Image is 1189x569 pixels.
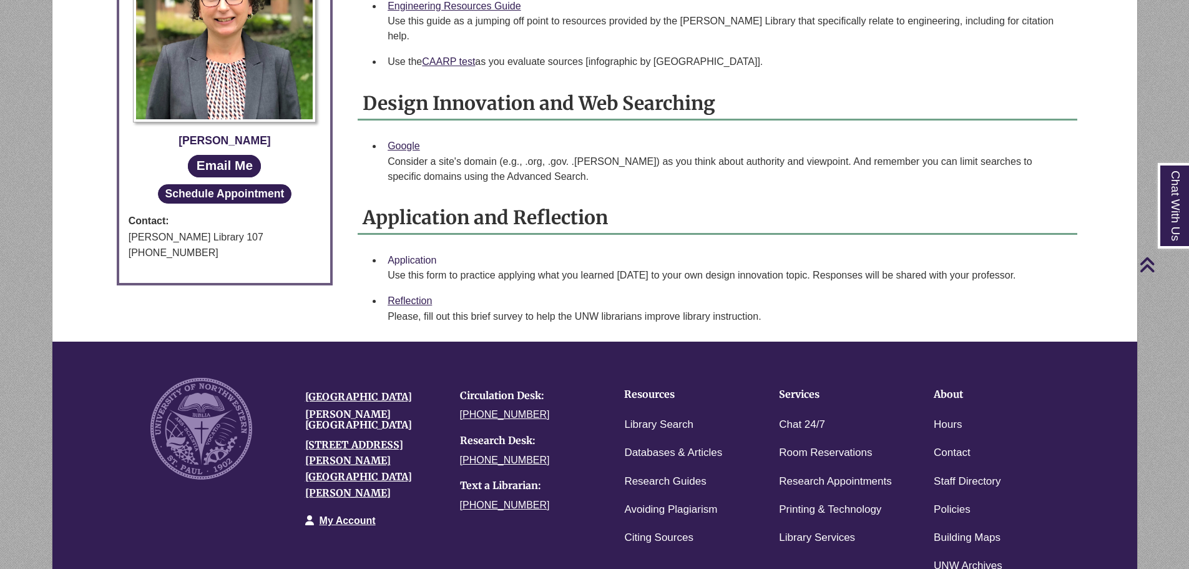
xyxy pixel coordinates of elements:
h2: Application and Reflection [358,202,1077,235]
div: Use this form to practice applying what you learned [DATE] to your own design innovation topic. R... [388,268,1067,283]
a: Databases & Articles [624,444,722,462]
a: Chat 24/7 [779,416,825,434]
a: Library Services [779,529,855,547]
a: Room Reservations [779,444,872,462]
a: [PHONE_NUMBER] [460,455,550,465]
a: Avoiding Plagiarism [624,501,717,519]
div: [PERSON_NAME] Library 107 [129,229,321,245]
a: [GEOGRAPHIC_DATA] [305,390,412,403]
a: [STREET_ADDRESS][PERSON_NAME][GEOGRAPHIC_DATA][PERSON_NAME] [305,438,412,499]
a: Citing Sources [624,529,693,547]
a: Hours [934,416,962,434]
a: Reflection [388,295,432,306]
a: Research Appointments [779,473,892,491]
h2: Design Innovation and Web Searching [358,87,1077,121]
a: Policies [934,501,971,519]
a: Building Maps [934,529,1001,547]
h4: Research Desk: [460,435,596,447]
a: Library Search [624,416,693,434]
div: [PERSON_NAME] [129,132,321,149]
strong: Contact: [129,213,321,229]
a: Application [388,255,436,265]
a: [PHONE_NUMBER] [460,500,550,510]
a: My Account [320,515,376,526]
li: Use the as you evaluate sources [infographic by [GEOGRAPHIC_DATA]]. [383,49,1072,75]
h4: Resources [624,389,740,400]
a: Staff Directory [934,473,1001,491]
a: Contact [934,444,971,462]
h4: Text a Librarian: [460,480,596,492]
a: Back to Top [1139,256,1186,273]
div: Please, fill out this brief survey to help ​the UNW librarians improve library instruction. [388,309,1067,324]
h4: [PERSON_NAME][GEOGRAPHIC_DATA] [305,409,441,431]
a: Research Guides [624,473,706,491]
a: CAARP test [422,56,475,67]
div: Consider a site's domain (e.g., .org, .gov. .[PERSON_NAME]) as you think about authority and view... [388,154,1067,184]
button: Schedule Appointment [158,184,291,204]
h4: Circulation Desk: [460,390,596,402]
a: Google [388,141,420,151]
a: Engineering Resources Guide [388,1,521,11]
h4: Services [779,389,895,400]
img: UNW seal [150,378,252,480]
a: Email Me [188,155,261,177]
h4: About [934,389,1050,400]
div: [PHONE_NUMBER] [129,245,321,261]
div: Use this guide as a jumping off point to resources provided by the [PERSON_NAME] Library that spe... [388,14,1067,44]
a: Printing & Technology [779,501,881,519]
a: [PHONE_NUMBER] [460,409,550,420]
